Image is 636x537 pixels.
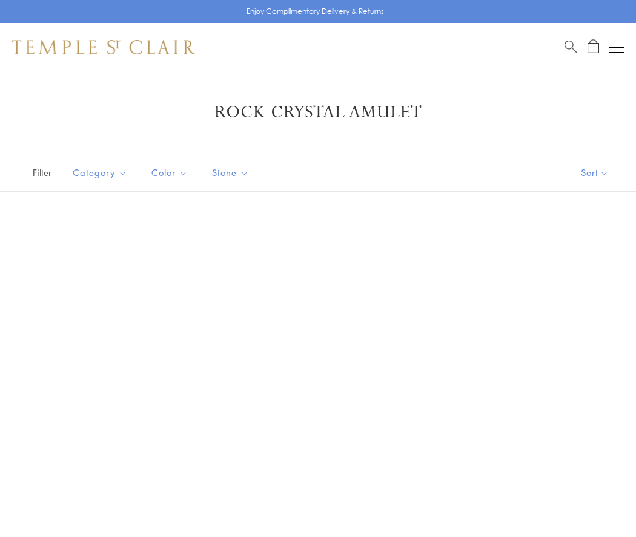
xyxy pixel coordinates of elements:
[142,159,197,186] button: Color
[64,159,136,186] button: Category
[206,165,258,180] span: Stone
[247,5,384,18] p: Enjoy Complimentary Delivery & Returns
[609,40,624,54] button: Open navigation
[12,40,195,54] img: Temple St. Clair
[203,159,258,186] button: Stone
[554,154,636,191] button: Show sort by
[565,39,577,54] a: Search
[67,165,136,180] span: Category
[588,39,599,54] a: Open Shopping Bag
[30,102,606,123] h1: Rock Crystal Amulet
[145,165,197,180] span: Color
